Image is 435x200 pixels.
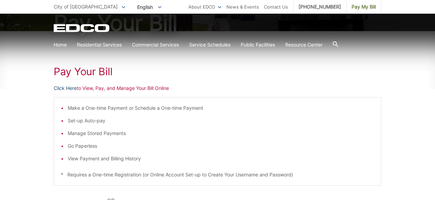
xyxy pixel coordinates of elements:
a: Service Schedules [189,41,230,49]
p: to View, Pay, and Manage Your Bill Online [54,84,381,92]
a: Public Facilities [241,41,275,49]
a: Resource Center [285,41,322,49]
span: English [132,1,167,13]
a: Contact Us [264,3,288,11]
h1: Pay Your Bill [54,65,381,78]
a: EDCD logo. Return to the homepage. [54,24,110,32]
a: Commercial Services [132,41,179,49]
a: About EDCO [188,3,221,11]
span: Pay My Bill [352,3,376,11]
li: Make a One-time Payment or Schedule a One-time Payment [68,104,374,112]
li: Go Paperless [68,142,374,150]
p: * Requires a One-time Registration (or Online Account Set-up to Create Your Username and Password) [61,171,374,178]
li: View Payment and Billing History [68,155,374,162]
a: Home [54,41,67,49]
li: Set-up Auto-pay [68,117,374,124]
li: Manage Stored Payments [68,130,374,137]
a: Residential Services [77,41,122,49]
a: News & Events [226,3,259,11]
a: Click Here [54,84,77,92]
span: City of [GEOGRAPHIC_DATA] [54,4,118,10]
